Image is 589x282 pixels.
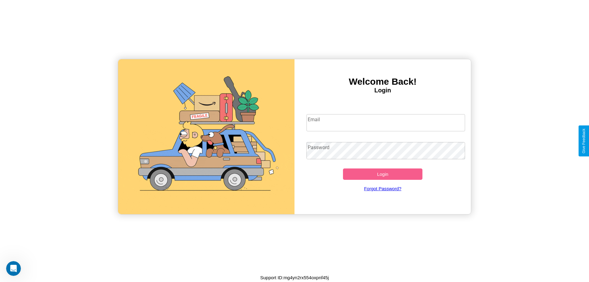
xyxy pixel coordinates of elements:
[343,168,422,180] button: Login
[582,129,586,153] div: Give Feedback
[303,180,462,197] a: Forgot Password?
[118,59,294,214] img: gif
[294,87,471,94] h4: Login
[294,76,471,87] h3: Welcome Back!
[6,261,21,276] iframe: Intercom live chat
[260,273,329,282] p: Support ID: mg4yn2rx554oxpnf45j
